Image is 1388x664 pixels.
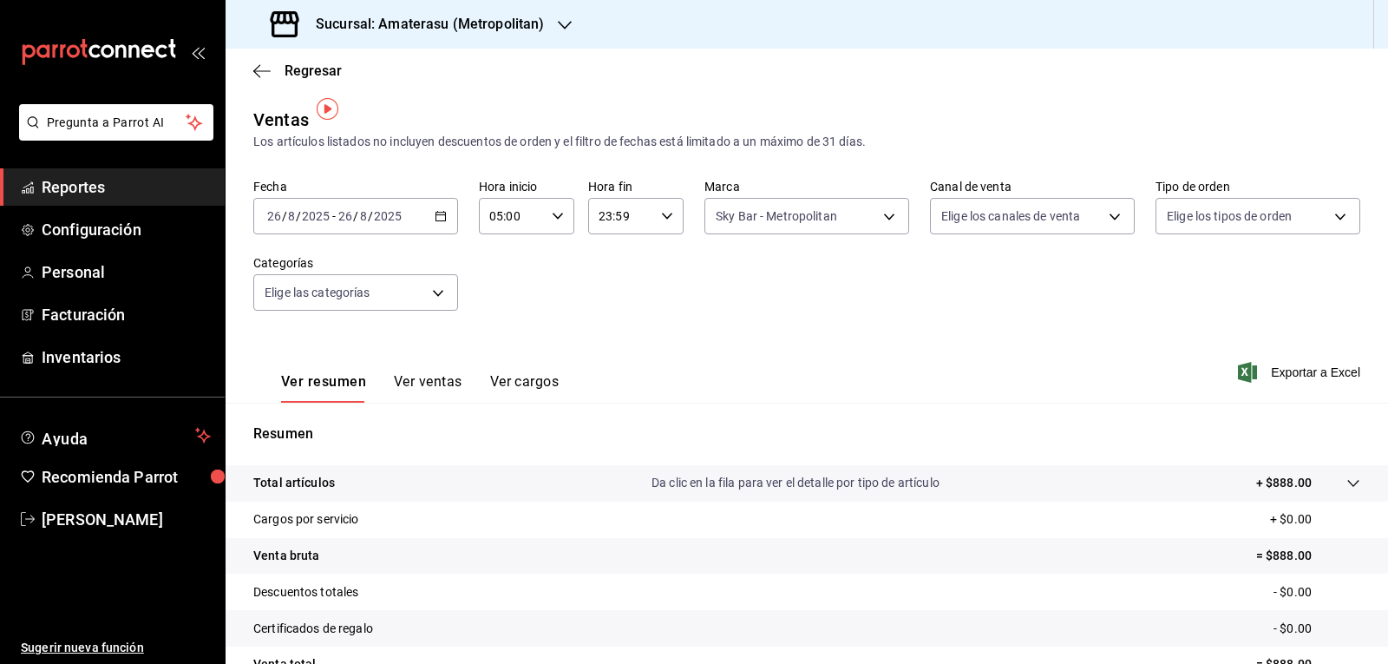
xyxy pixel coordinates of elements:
[651,474,940,492] p: Da clic en la fila para ver el detalle por tipo de artículo
[42,508,211,531] span: [PERSON_NAME]
[1273,583,1360,602] p: - $0.00
[332,209,336,223] span: -
[253,257,458,269] label: Categorías
[1156,181,1360,193] label: Tipo de orden
[1241,362,1360,383] button: Exportar a Excel
[394,373,462,403] button: Ver ventas
[1167,207,1292,225] span: Elige los tipos de orden
[253,133,1360,151] div: Los artículos listados no incluyen descuentos de orden y el filtro de fechas está limitado a un m...
[716,207,837,225] span: Sky Bar - Metropolitan
[302,14,544,35] h3: Sucursal: Amaterasu (Metropolitan)
[301,209,331,223] input: ----
[359,209,368,223] input: --
[42,303,211,326] span: Facturación
[588,181,684,193] label: Hora fin
[42,175,211,199] span: Reportes
[490,373,560,403] button: Ver cargos
[253,474,335,492] p: Total artículos
[253,181,458,193] label: Fecha
[266,209,282,223] input: --
[42,425,188,446] span: Ayuda
[253,583,358,602] p: Descuentos totales
[19,104,213,141] button: Pregunta a Parrot AI
[281,373,559,403] div: navigation tabs
[21,639,211,657] span: Sugerir nueva función
[12,126,213,144] a: Pregunta a Parrot AI
[1256,474,1312,492] p: + $888.00
[317,98,338,120] img: Tooltip marker
[47,114,187,132] span: Pregunta a Parrot AI
[287,209,296,223] input: --
[265,284,370,301] span: Elige las categorías
[479,181,574,193] label: Hora inicio
[353,209,358,223] span: /
[253,424,1360,444] p: Resumen
[368,209,373,223] span: /
[42,465,211,489] span: Recomienda Parrot
[941,207,1080,225] span: Elige los canales de venta
[1273,620,1360,638] p: - $0.00
[1270,510,1360,529] p: + $0.00
[704,181,909,193] label: Marca
[42,345,211,369] span: Inventarios
[253,547,319,565] p: Venta bruta
[281,373,366,403] button: Ver resumen
[253,620,373,638] p: Certificados de regalo
[373,209,403,223] input: ----
[253,107,309,133] div: Ventas
[191,45,205,59] button: open_drawer_menu
[930,181,1135,193] label: Canal de venta
[253,510,359,529] p: Cargos por servicio
[1256,547,1360,565] p: = $888.00
[296,209,301,223] span: /
[282,209,287,223] span: /
[285,62,342,79] span: Regresar
[42,218,211,241] span: Configuración
[253,62,342,79] button: Regresar
[42,260,211,284] span: Personal
[337,209,353,223] input: --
